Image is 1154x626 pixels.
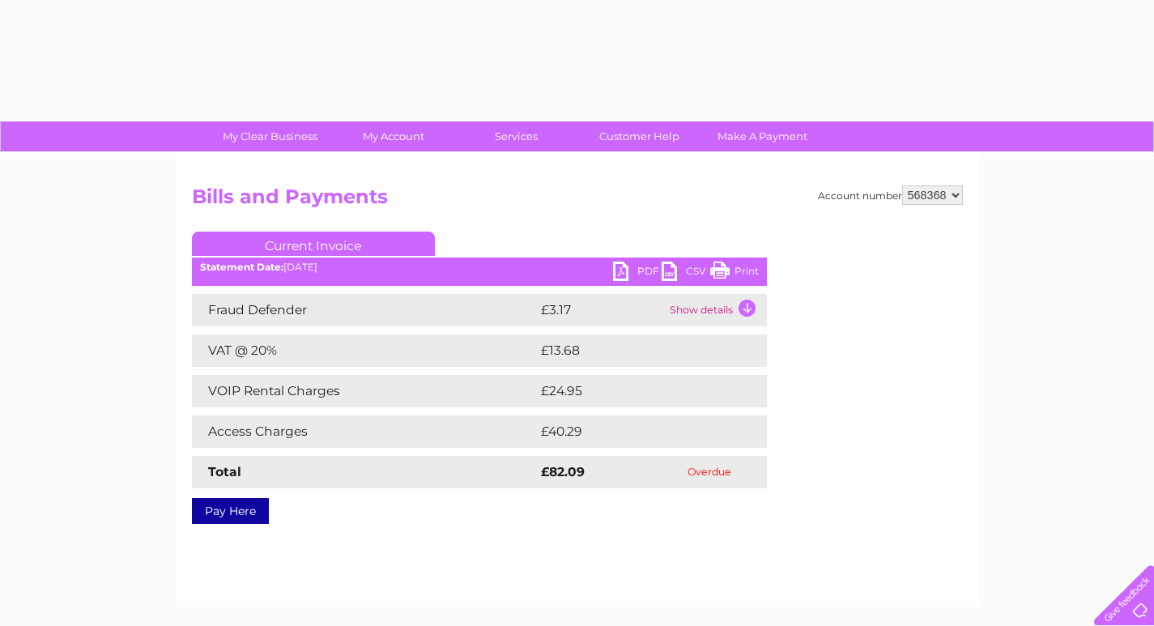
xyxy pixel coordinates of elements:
td: Overdue [652,456,767,488]
td: Fraud Defender [192,294,537,326]
a: Make A Payment [696,121,829,151]
strong: £82.09 [541,464,585,479]
td: Access Charges [192,415,537,448]
a: PDF [613,262,662,285]
a: CSV [662,262,710,285]
td: £24.95 [537,375,735,407]
a: Print [710,262,759,285]
a: Current Invoice [192,232,435,256]
td: £40.29 [537,415,735,448]
td: Show details [666,294,767,326]
a: Pay Here [192,498,269,524]
b: Statement Date: [200,261,283,273]
h2: Bills and Payments [192,185,963,216]
div: Account number [818,185,963,205]
a: Customer Help [573,121,706,151]
a: My Clear Business [203,121,337,151]
a: Services [449,121,583,151]
a: My Account [326,121,460,151]
td: £3.17 [537,294,666,326]
div: [DATE] [192,262,767,273]
td: VAT @ 20% [192,334,537,367]
td: VOIP Rental Charges [192,375,537,407]
strong: Total [208,464,241,479]
td: £13.68 [537,334,733,367]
